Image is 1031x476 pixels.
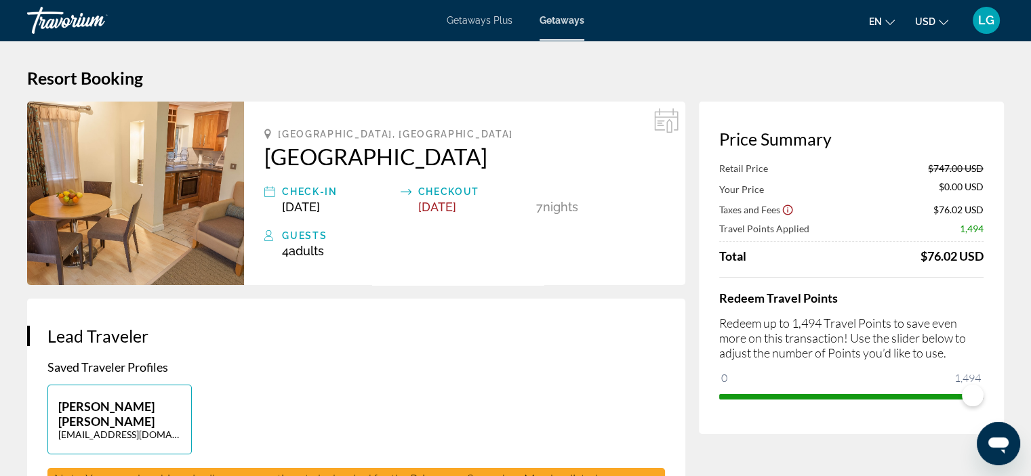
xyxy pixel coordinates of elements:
[47,385,192,454] button: [PERSON_NAME] [PERSON_NAME][EMAIL_ADDRESS][DOMAIN_NAME]
[418,200,456,214] span: [DATE]
[58,399,181,429] p: [PERSON_NAME] [PERSON_NAME]
[540,15,584,26] a: Getaways
[719,316,984,360] p: Redeem up to 1,494 Travel Points to save even more on this transaction! Use the slider below to a...
[719,129,984,149] h3: Price Summary
[933,204,984,215] span: $76.02 USD
[928,163,984,174] span: $747.00 USD
[782,203,794,215] button: Show Taxes and Fees disclaimer
[978,14,994,27] span: LG
[58,429,181,440] p: [EMAIL_ADDRESS][DOMAIN_NAME]
[719,290,984,305] h4: Redeem Travel Points
[977,422,1020,465] iframe: Button to launch messaging window
[915,12,948,31] button: Change currency
[27,3,163,38] a: Travorium
[719,223,809,234] span: Travel Points Applied
[282,228,665,244] div: Guests
[282,183,393,200] div: Check-In
[719,204,780,215] span: Taxes and Fees
[447,15,512,26] a: Getaways Plus
[915,16,935,27] span: USD
[418,183,529,200] div: Checkout
[969,6,1004,35] button: User Menu
[960,223,984,234] span: 1,494
[543,200,578,214] span: Nights
[47,360,665,374] p: Saved Traveler Profiles
[719,394,984,397] ngx-slider: ngx-slider
[869,16,882,27] span: en
[939,181,984,196] span: $0.00 USD
[282,244,324,258] span: 4
[719,248,746,263] span: Total
[264,143,665,170] a: [GEOGRAPHIC_DATA]
[869,12,895,31] button: Change language
[278,129,512,139] span: [GEOGRAPHIC_DATA], [GEOGRAPHIC_DATA]
[719,202,794,216] button: Show Taxes and Fees breakdown
[719,370,729,386] span: 0
[952,370,983,386] span: 1,494
[921,248,984,263] div: $76.02 USD
[962,385,984,406] span: ngx-slider
[719,163,768,174] span: Retail Price
[719,183,764,195] span: Your Price
[282,200,320,214] span: [DATE]
[536,200,543,214] span: 7
[27,68,1004,88] h1: Resort Booking
[289,244,324,258] span: Adults
[47,326,665,346] h3: Lead Traveler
